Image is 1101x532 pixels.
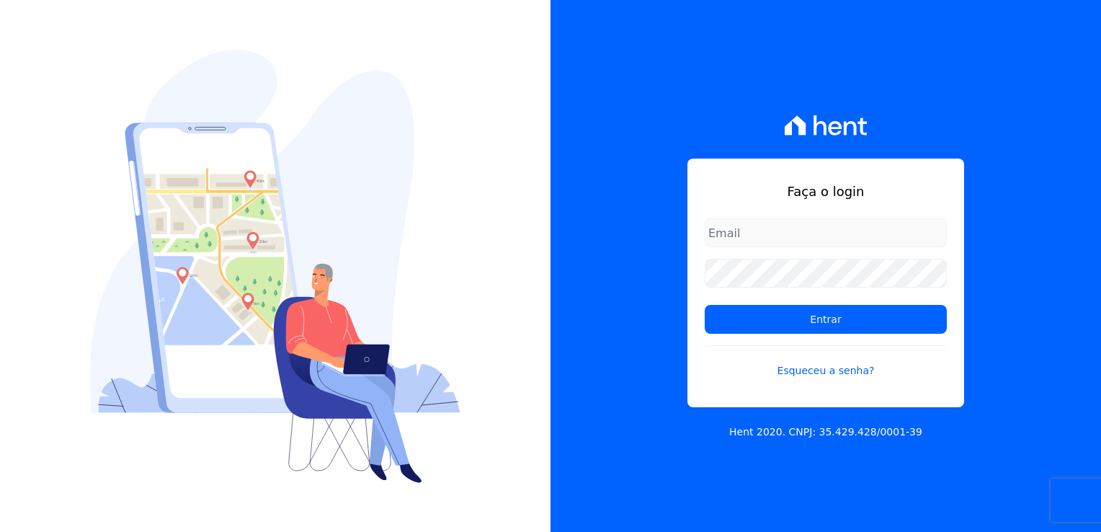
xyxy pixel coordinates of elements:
[90,50,460,483] img: Login
[705,182,947,201] h1: Faça o login
[705,218,947,247] input: Email
[729,425,922,440] p: Hent 2020. CNPJ: 35.429.428/0001-39
[705,305,947,334] input: Entrar
[705,345,947,378] a: Esqueceu a senha?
